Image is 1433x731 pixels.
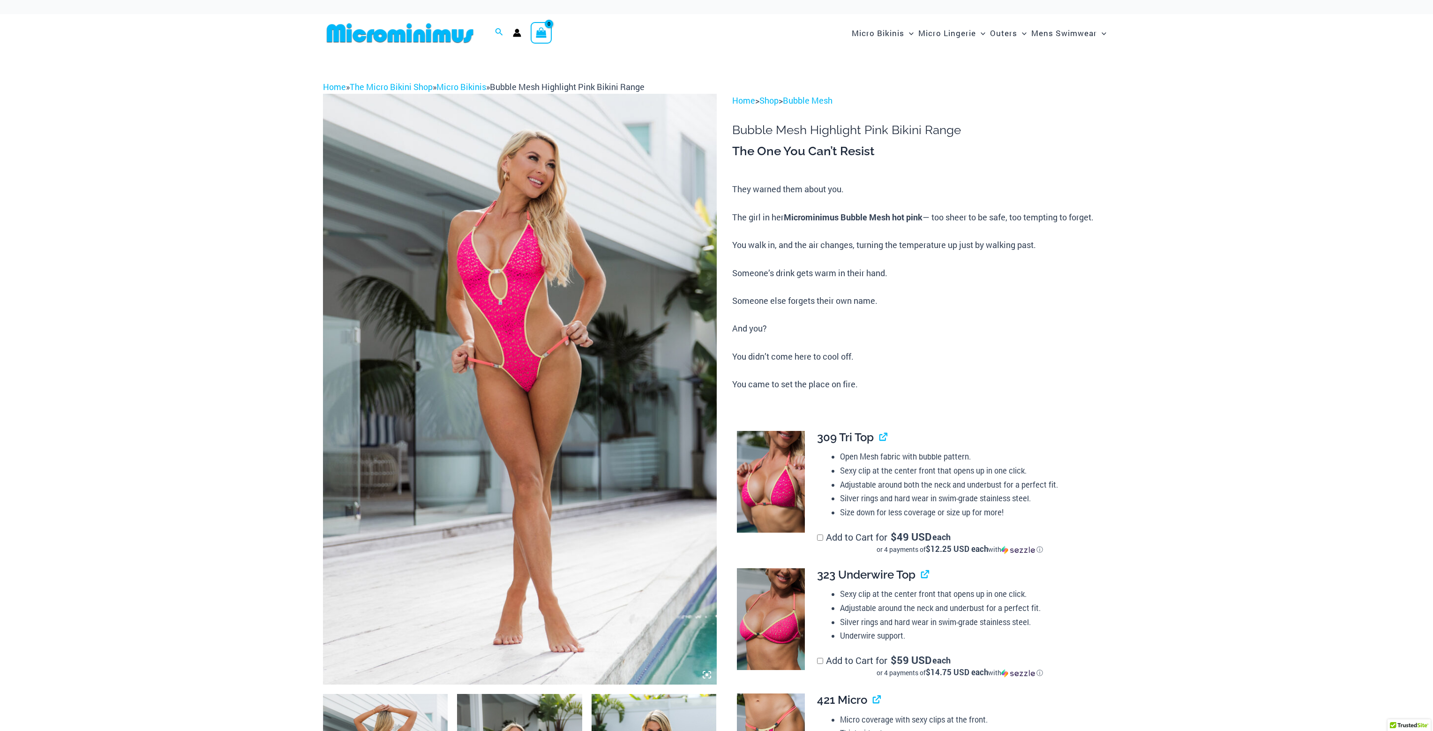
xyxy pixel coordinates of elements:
img: Bubble Mesh Highlight Pink 819 One Piece [323,94,717,685]
a: Micro BikinisMenu ToggleMenu Toggle [849,19,916,47]
a: Home [732,95,755,106]
span: 59 USD [891,656,931,665]
span: $12.25 USD each [926,543,988,554]
span: Menu Toggle [976,21,985,45]
li: Sexy clip at the center front that opens up in one click. [840,587,1103,601]
span: Mens Swimwear [1031,21,1097,45]
li: Size down for less coverage or size up for more! [840,505,1103,520]
p: > > [732,94,1110,108]
img: MM SHOP LOGO FLAT [323,23,477,44]
a: Home [323,81,346,92]
p: They warned them about you. The girl in her — too sheer to be safe, too tempting to forget. You w... [732,182,1110,392]
span: $ [891,653,897,667]
li: Adjustable around both the neck and underbust for a perfect fit. [840,478,1103,492]
li: Underwire support. [840,629,1103,643]
li: Sexy clip at the center front that opens up in one click. [840,464,1103,478]
li: Silver rings and hard wear in swim-grade stainless steel. [840,491,1103,505]
a: Shop [759,95,779,106]
nav: Site Navigation [848,17,1110,49]
a: Account icon link [513,29,521,37]
span: $14.75 USD each [926,667,988,678]
span: 421 Micro [817,693,867,707]
div: or 4 payments of$12.25 USD eachwithSezzle Click to learn more about Sezzle [817,545,1103,554]
a: Search icon link [495,27,503,39]
div: or 4 payments of with [817,668,1103,678]
a: Mens SwimwearMenu ToggleMenu Toggle [1029,19,1109,47]
input: Add to Cart for$49 USD eachor 4 payments of$12.25 USD eachwithSezzle Click to learn more about Se... [817,535,823,541]
li: Micro coverage with sexy clips at the front. [840,713,1103,727]
li: Open Mesh fabric with bubble pattern. [840,450,1103,464]
span: 309 Tri Top [817,430,874,444]
span: each [932,656,951,665]
a: Micro Bikinis [436,81,486,92]
b: Microminimus Bubble Mesh hot pink [784,211,923,223]
img: Bubble Mesh Highlight Pink 309 Top [737,431,805,533]
li: Silver rings and hard wear in swim-grade stainless steel. [840,615,1103,629]
span: $ [891,530,897,543]
span: Menu Toggle [1017,21,1027,45]
span: Micro Bikinis [852,21,904,45]
input: Add to Cart for$59 USD eachor 4 payments of$14.75 USD eachwithSezzle Click to learn more about Se... [817,658,823,664]
h1: Bubble Mesh Highlight Pink Bikini Range [732,123,1110,137]
span: Menu Toggle [1097,21,1106,45]
span: each [932,532,951,542]
div: or 4 payments of$14.75 USD eachwithSezzle Click to learn more about Sezzle [817,668,1103,678]
label: Add to Cart for [817,531,1103,554]
li: Adjustable around the neck and underbust for a perfect fit. [840,601,1103,615]
label: Add to Cart for [817,654,1103,678]
a: Bubble Mesh [783,95,833,106]
img: Sezzle [1001,546,1035,554]
span: Outers [990,21,1017,45]
img: Bubble Mesh Highlight Pink 323 Top [737,568,805,671]
h3: The One You Can’t Resist [732,143,1110,159]
span: Bubble Mesh Highlight Pink Bikini Range [490,81,645,92]
span: Micro Lingerie [918,21,976,45]
span: Menu Toggle [904,21,914,45]
div: or 4 payments of with [817,545,1103,554]
a: Micro LingerieMenu ToggleMenu Toggle [916,19,988,47]
a: View Shopping Cart, empty [531,22,552,44]
a: OutersMenu ToggleMenu Toggle [988,19,1029,47]
span: 323 Underwire Top [817,568,915,581]
span: » » » [323,81,645,92]
img: Sezzle [1001,669,1035,678]
span: 49 USD [891,532,931,542]
a: The Micro Bikini Shop [350,81,433,92]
